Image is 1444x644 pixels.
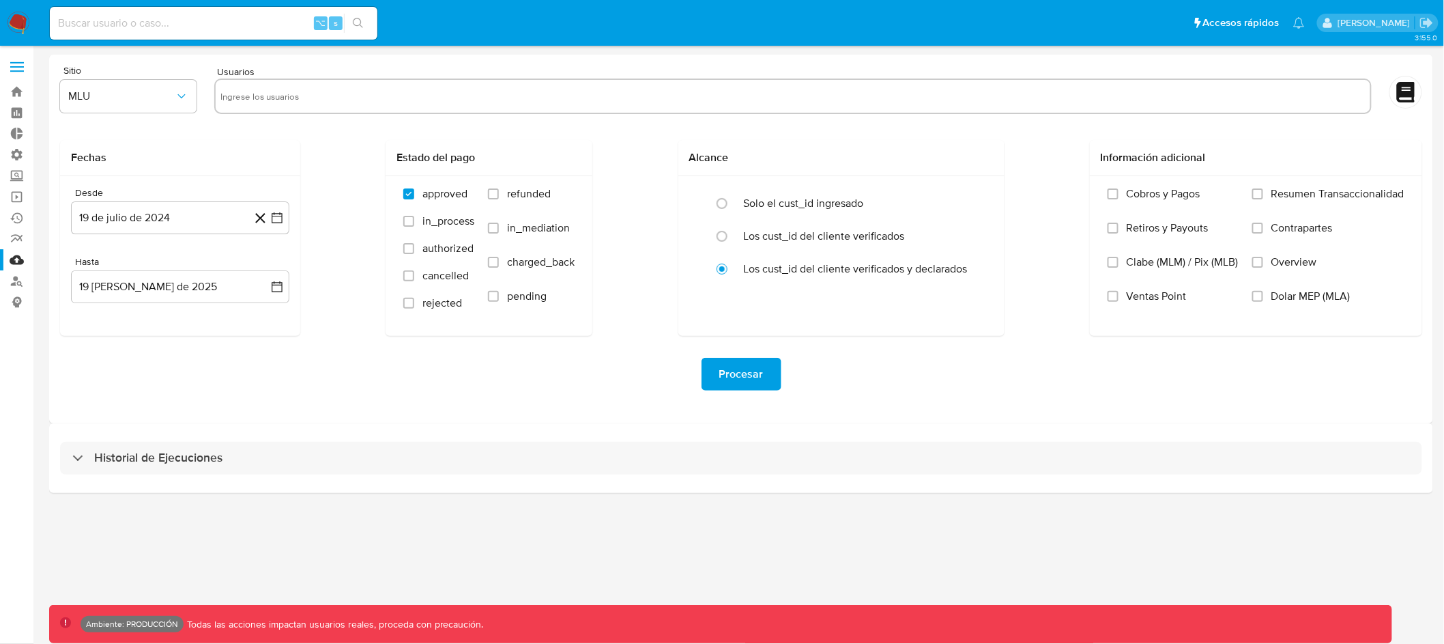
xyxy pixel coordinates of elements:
p: Todas las acciones impactan usuarios reales, proceda con precaución. [184,618,484,631]
span: ⌥ [315,16,326,29]
button: search-icon [344,14,372,33]
span: Accesos rápidos [1203,16,1280,30]
a: Salir [1419,16,1434,30]
p: diego.assum@mercadolibre.com [1338,16,1415,29]
span: s [334,16,338,29]
a: Notificaciones [1293,17,1305,29]
input: Buscar usuario o caso... [50,14,377,32]
p: Ambiente: PRODUCCIÓN [86,621,178,627]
